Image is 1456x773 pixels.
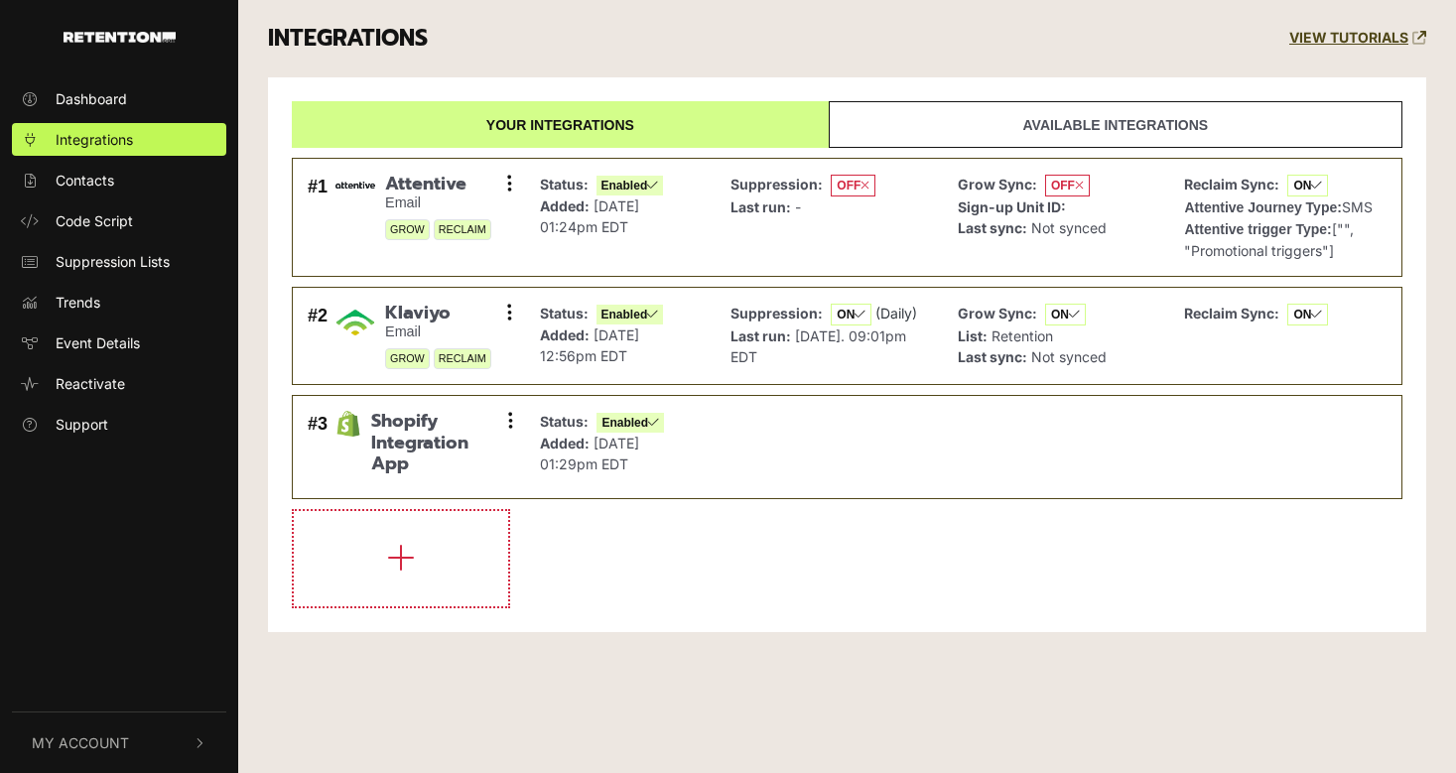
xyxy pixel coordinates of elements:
[56,210,133,231] span: Code Script
[958,198,1066,215] strong: Sign-up Unit ID:
[56,88,127,109] span: Dashboard
[1045,175,1090,196] span: OFF
[596,305,664,324] span: Enabled
[540,197,639,235] span: [DATE] 01:24pm EDT
[1184,199,1341,215] strong: Attentive Journey Type:
[12,123,226,156] a: Integrations
[308,411,328,483] div: #3
[1287,304,1328,325] span: ON
[12,82,226,115] a: Dashboard
[1184,221,1331,237] strong: Attentive trigger Type:
[540,326,639,364] span: [DATE] 12:56pm EDT
[730,176,823,193] strong: Suppression:
[292,101,829,148] a: Your integrations
[434,348,491,369] span: RECLAIM
[12,245,226,278] a: Suppression Lists
[1031,219,1107,236] span: Not synced
[958,327,988,344] strong: List:
[268,25,428,53] h3: INTEGRATIONS
[795,198,801,215] span: -
[540,435,590,451] strong: Added:
[32,732,129,753] span: My Account
[12,286,226,319] a: Trends
[958,176,1037,193] strong: Grow Sync:
[1045,304,1086,325] span: ON
[56,170,114,191] span: Contacts
[596,176,664,195] span: Enabled
[1289,30,1426,47] a: VIEW TUTORIALS
[540,176,589,193] strong: Status:
[64,32,176,43] img: Retention.com
[371,411,510,475] span: Shopify Integration App
[540,326,590,343] strong: Added:
[829,101,1402,148] a: Available integrations
[1184,305,1279,322] strong: Reclaim Sync:
[1031,348,1107,365] span: Not synced
[12,326,226,359] a: Event Details
[540,413,589,430] strong: Status:
[831,175,875,196] span: OFF
[56,332,140,353] span: Event Details
[730,305,823,322] strong: Suppression:
[385,219,430,240] span: GROW
[385,303,491,324] span: Klaviyo
[56,251,170,272] span: Suppression Lists
[308,174,328,261] div: #1
[434,219,491,240] span: RECLAIM
[1287,175,1328,196] span: ON
[958,348,1027,365] strong: Last sync:
[958,305,1037,322] strong: Grow Sync:
[875,305,917,322] span: (Daily)
[12,408,226,441] a: Support
[12,367,226,400] a: Reactivate
[308,303,328,370] div: #2
[831,304,871,325] span: ON
[730,198,791,215] strong: Last run:
[385,174,491,195] span: Attentive
[596,413,664,433] span: Enabled
[730,327,791,344] strong: Last run:
[540,197,590,214] strong: Added:
[385,194,491,211] small: Email
[335,303,375,342] img: Klaviyo
[540,305,589,322] strong: Status:
[1184,174,1382,261] p: SMS ["", "Promotional triggers"]
[385,323,491,340] small: Email
[12,204,226,237] a: Code Script
[56,129,133,150] span: Integrations
[730,327,906,365] span: [DATE]. 09:01pm EDT
[335,182,375,189] img: Attentive
[12,712,226,773] button: My Account
[1184,176,1279,193] strong: Reclaim Sync:
[56,414,108,435] span: Support
[56,292,100,313] span: Trends
[958,219,1027,236] strong: Last sync:
[56,373,125,394] span: Reactivate
[12,164,226,196] a: Contacts
[992,327,1053,344] span: Retention
[385,348,430,369] span: GROW
[335,411,361,437] img: Shopify Integration App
